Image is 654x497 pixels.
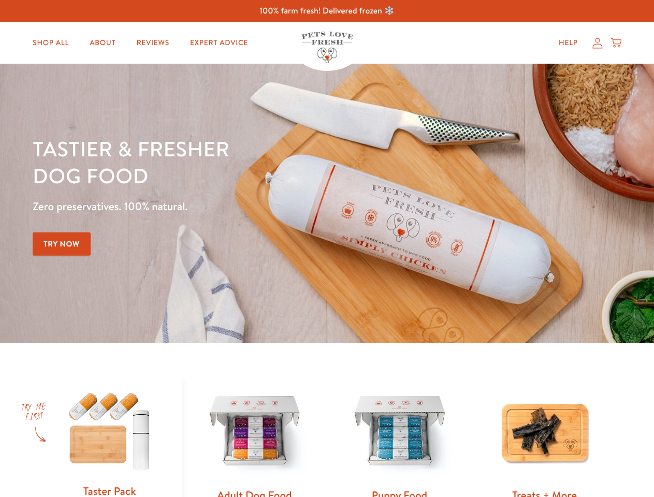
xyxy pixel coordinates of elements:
a: Help [550,33,586,53]
a: Expert Advice [182,33,256,53]
img: Pets Love Fresh [301,32,353,63]
p: Zero preservatives. 100% natural. [33,197,425,216]
a: Try Now [33,232,91,256]
a: About [81,33,124,53]
a: Shop All [24,33,77,53]
a: Reviews [128,33,177,53]
h1: Tastier & fresher dog food [33,135,425,189]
